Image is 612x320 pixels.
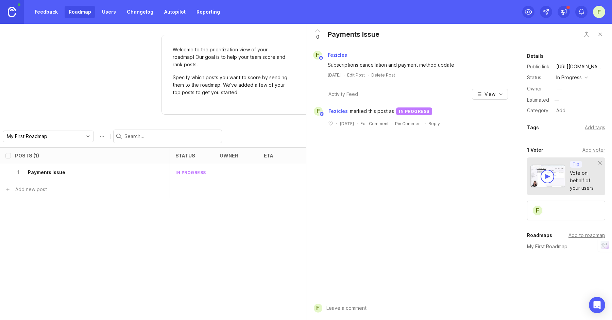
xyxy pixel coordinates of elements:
div: · [425,121,426,127]
div: Delete Post [371,72,395,78]
img: member badge [319,55,324,61]
div: F [532,205,543,216]
p: Welcome to the prioritization view of your roadmap! Our goal is to help your team score and rank ... [173,46,288,68]
p: Specify which posts you want to score by sending them to the roadmap. We’ve added a few of your t... [173,74,288,96]
button: Close button [593,28,607,41]
a: Feedback [31,6,62,18]
span: Fezicles [328,52,347,58]
div: · [368,72,369,78]
button: Roadmap options [97,131,107,142]
div: owner [220,153,238,158]
div: Details [527,52,544,60]
div: Category [527,107,551,114]
a: My First Roadmap [527,243,567,250]
div: status [175,153,195,158]
div: 1 Voter [527,146,543,154]
div: Public link [527,63,551,70]
div: Vote on behalf of your users [570,169,598,192]
button: 1Payments Issue [15,164,151,181]
div: Pin Comment [395,121,422,127]
div: Edit Post [347,72,365,78]
input: Search... [124,133,219,140]
a: Roadmap [65,6,95,18]
span: marked this post as [350,107,394,115]
div: — [557,85,562,92]
button: F [593,6,605,18]
a: Autopilot [160,6,190,18]
a: [URL][DOMAIN_NAME] [554,62,605,71]
div: Estimated [527,98,549,102]
a: [DATE] [328,72,341,78]
div: Add voter [582,146,605,154]
div: Subscriptions cancellation and payment method update [328,61,506,69]
h6: Payments Issue [28,169,65,176]
a: Add [551,106,567,115]
div: in progress [556,74,582,81]
div: Owner [527,85,551,92]
button: View [472,89,508,100]
div: F [313,51,322,60]
div: F [314,107,323,116]
div: · [343,72,344,78]
a: Reporting [192,6,224,18]
div: Add tags [585,124,605,131]
div: Reply [428,121,440,127]
div: Open Intercom Messenger [589,297,605,313]
div: · [336,121,337,127]
div: Add to roadmap [568,232,605,239]
div: · [391,121,392,127]
a: FFezicles [309,51,353,60]
a: Users [98,6,120,18]
p: 1 [15,169,21,176]
div: Status [527,74,551,81]
div: Tags [527,123,539,132]
div: F [314,304,322,313]
div: in progress [396,107,432,115]
img: video-thumbnail-vote-d41b83416815613422e2ca741bf692cc.jpg [530,165,565,187]
input: My First Roadmap [7,133,82,140]
span: 0 [316,33,319,41]
div: Add new post [15,186,47,193]
svg: toggle icon [83,134,93,139]
span: [DATE] [340,121,354,127]
img: member badge [319,112,324,117]
div: Edit Comment [360,121,389,127]
span: Fezicles [328,107,348,115]
button: Close button [580,28,593,41]
div: Activity Feed [328,90,358,98]
div: Roadmaps [527,231,552,239]
div: in progress [175,170,206,175]
img: Canny Home [8,7,16,17]
div: · [357,121,358,127]
a: FFezicles [310,107,350,116]
div: — [552,96,561,104]
div: eta [264,153,273,158]
div: Add [554,106,567,115]
span: View [485,91,495,98]
a: Changelog [123,6,157,18]
div: Payments Issue [328,30,379,39]
div: toggle menu [3,131,94,142]
div: Posts (1) [15,153,39,158]
p: Tip [573,162,579,167]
